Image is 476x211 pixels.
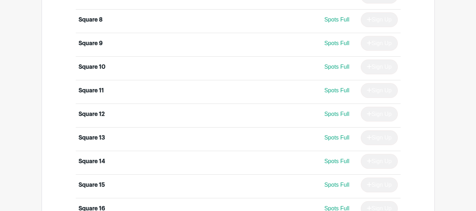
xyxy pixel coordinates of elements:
[79,15,103,24] div: Square 8
[324,40,349,46] span: Spots Full
[79,181,105,189] div: Square 15
[79,63,105,71] div: Square 10
[324,64,349,70] span: Spots Full
[79,86,104,95] div: Square 11
[79,134,105,142] div: Square 13
[79,39,103,48] div: Square 9
[324,158,349,164] span: Spots Full
[324,17,349,23] span: Spots Full
[324,111,349,117] span: Spots Full
[79,110,105,118] div: Square 12
[324,135,349,141] span: Spots Full
[324,182,349,188] span: Spots Full
[79,157,105,166] div: Square 14
[324,87,349,93] span: Spots Full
